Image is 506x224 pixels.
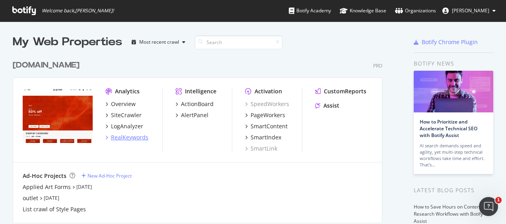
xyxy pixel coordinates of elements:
[23,87,93,143] img: www.g-star.com
[251,133,281,141] div: SmartIndex
[13,34,122,50] div: My Web Properties
[324,87,366,95] div: CustomReports
[414,38,478,46] a: Botify Chrome Plugin
[139,40,179,44] div: Most recent crawl
[76,183,92,190] a: [DATE]
[245,133,281,141] a: SmartIndex
[105,100,136,108] a: Overview
[395,7,436,15] div: Organizations
[13,60,80,71] div: [DOMAIN_NAME]
[115,87,140,95] div: Analytics
[175,111,208,119] a: AlertPanel
[245,111,285,119] a: PageWorkers
[111,100,136,108] div: Overview
[245,100,289,108] a: SpeedWorkers
[128,36,189,48] button: Most recent crawl
[111,111,142,119] div: SiteCrawler
[436,4,502,17] button: [PERSON_NAME]
[245,122,288,130] a: SmartContent
[414,71,493,112] img: How to Prioritize and Accelerate Technical SEO with Botify Assist
[23,205,86,213] a: List crawl of Style Pages
[414,186,493,195] div: Latest Blog Posts
[23,172,66,180] div: Ad-Hoc Projects
[340,7,386,15] div: Knowledge Base
[23,194,38,202] a: outlet
[105,133,148,141] a: RealKeywords
[181,111,208,119] div: AlertPanel
[185,87,216,95] div: Intelligence
[251,111,285,119] div: PageWorkers
[111,133,148,141] div: RealKeywords
[323,102,339,110] div: Assist
[44,195,59,201] a: [DATE]
[105,122,143,130] a: LogAnalyzer
[111,122,143,130] div: LogAnalyzer
[105,111,142,119] a: SiteCrawler
[495,197,502,203] span: 1
[245,145,277,153] a: SmartLink
[13,50,389,222] div: grid
[373,62,382,69] div: Pro
[315,87,366,95] a: CustomReports
[175,100,214,108] a: ActionBoard
[82,172,132,179] a: New Ad-Hoc Project
[255,87,282,95] div: Activation
[422,38,478,46] div: Botify Chrome Plugin
[479,197,498,216] iframe: Intercom live chat
[88,172,132,179] div: New Ad-Hoc Project
[289,7,331,15] div: Botify Academy
[420,143,487,168] div: AI search demands speed and agility, yet multi-step technical workflows take time and effort. Tha...
[420,118,477,139] a: How to Prioritize and Accelerate Technical SEO with Botify Assist
[251,122,288,130] div: SmartContent
[13,60,83,71] a: [DOMAIN_NAME]
[181,100,214,108] div: ActionBoard
[452,7,489,14] span: Alexa Kiradzhibashyan
[23,183,71,191] a: Applied Art Forms
[315,102,339,110] a: Assist
[414,59,493,68] div: Botify news
[42,8,114,14] span: Welcome back, [PERSON_NAME] !
[195,35,282,49] input: Search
